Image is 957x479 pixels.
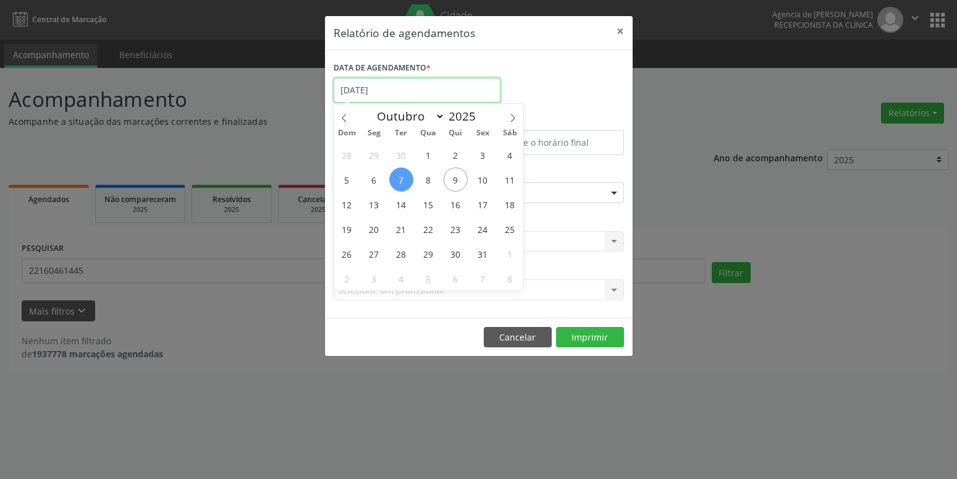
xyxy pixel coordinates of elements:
button: Close [608,16,633,46]
span: Outubro 5, 2025 [335,167,359,192]
span: Outubro 8, 2025 [416,167,441,192]
span: Novembro 5, 2025 [416,266,441,290]
span: Dom [334,129,361,137]
span: Outubro 25, 2025 [498,217,522,241]
span: Outubro 31, 2025 [471,242,495,266]
span: Outubro 14, 2025 [389,192,413,216]
span: Setembro 30, 2025 [389,143,413,167]
span: Outubro 15, 2025 [416,192,441,216]
span: Outubro 18, 2025 [498,192,522,216]
span: Novembro 1, 2025 [498,242,522,266]
label: DATA DE AGENDAMENTO [334,59,431,78]
span: Outubro 4, 2025 [498,143,522,167]
span: Novembro 3, 2025 [362,266,386,290]
span: Outubro 23, 2025 [444,217,468,241]
span: Outubro 10, 2025 [471,167,495,192]
span: Outubro 9, 2025 [444,167,468,192]
span: Sáb [496,129,523,137]
span: Outubro 11, 2025 [498,167,522,192]
label: ATÉ [482,111,624,130]
input: Selecione uma data ou intervalo [334,78,500,103]
input: Year [445,108,486,124]
span: Outubro 16, 2025 [444,192,468,216]
h5: Relatório de agendamentos [334,25,475,41]
span: Outubro 7, 2025 [389,167,413,192]
span: Outubro 27, 2025 [362,242,386,266]
span: Outubro 2, 2025 [444,143,468,167]
span: Ter [387,129,415,137]
span: Outubro 12, 2025 [335,192,359,216]
span: Seg [360,129,387,137]
span: Outubro 13, 2025 [362,192,386,216]
span: Qua [415,129,442,137]
span: Outubro 19, 2025 [335,217,359,241]
span: Novembro 7, 2025 [471,266,495,290]
span: Novembro 6, 2025 [444,266,468,290]
select: Month [371,108,445,125]
span: Outubro 22, 2025 [416,217,441,241]
button: Cancelar [484,327,552,348]
span: Outubro 28, 2025 [389,242,413,266]
span: Setembro 28, 2025 [335,143,359,167]
span: Novembro 2, 2025 [335,266,359,290]
span: Outubro 17, 2025 [471,192,495,216]
button: Imprimir [556,327,624,348]
span: Novembro 8, 2025 [498,266,522,290]
span: Outubro 30, 2025 [444,242,468,266]
span: Sex [469,129,496,137]
span: Qui [442,129,469,137]
span: Outubro 24, 2025 [471,217,495,241]
span: Outubro 26, 2025 [335,242,359,266]
input: Selecione o horário final [482,130,624,155]
span: Outubro 29, 2025 [416,242,441,266]
span: Outubro 21, 2025 [389,217,413,241]
span: Novembro 4, 2025 [389,266,413,290]
span: Outubro 20, 2025 [362,217,386,241]
span: Outubro 6, 2025 [362,167,386,192]
span: Setembro 29, 2025 [362,143,386,167]
span: Outubro 3, 2025 [471,143,495,167]
span: Outubro 1, 2025 [416,143,441,167]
